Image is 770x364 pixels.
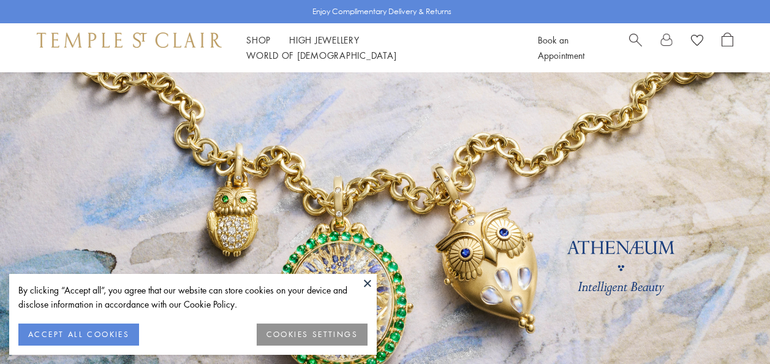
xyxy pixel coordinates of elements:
[257,324,368,346] button: COOKIES SETTINGS
[691,32,703,51] a: View Wishlist
[289,34,360,46] a: High JewelleryHigh Jewellery
[18,324,139,346] button: ACCEPT ALL COOKIES
[312,6,451,18] p: Enjoy Complimentary Delivery & Returns
[246,34,271,46] a: ShopShop
[629,32,642,63] a: Search
[246,49,396,61] a: World of [DEMOGRAPHIC_DATA]World of [DEMOGRAPHIC_DATA]
[246,32,510,63] nav: Main navigation
[18,283,368,311] div: By clicking “Accept all”, you agree that our website can store cookies on your device and disclos...
[722,32,733,63] a: Open Shopping Bag
[709,306,758,352] iframe: Gorgias live chat messenger
[538,34,584,61] a: Book an Appointment
[37,32,222,47] img: Temple St. Clair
